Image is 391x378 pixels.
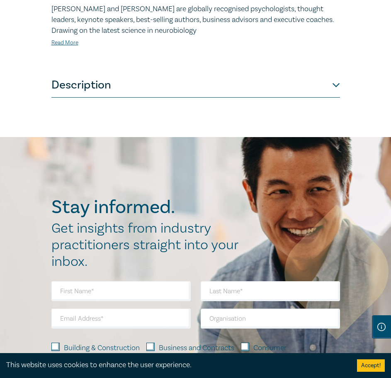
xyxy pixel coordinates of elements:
[357,359,385,372] button: Accept cookies
[201,281,340,301] input: Last Name*
[6,360,345,371] div: This website uses cookies to enhance the user experience.
[159,343,234,353] label: Business and Contracts
[51,4,340,36] p: [PERSON_NAME] and [PERSON_NAME] are globally recognised psychologists, thought leaders, keynote s...
[201,309,340,329] input: Organisation
[51,309,191,329] input: Email Address*
[253,343,287,353] label: Consumer
[51,196,247,218] h2: Stay informed.
[51,39,78,47] a: Read More
[51,281,191,301] input: First Name*
[51,220,247,270] h2: Get insights from industry practitioners straight into your inbox.
[64,343,140,353] label: Building & Construction
[51,73,340,98] button: Description
[377,323,386,331] img: Information Icon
